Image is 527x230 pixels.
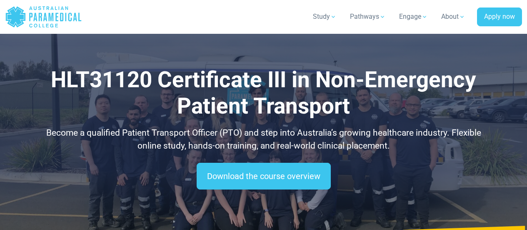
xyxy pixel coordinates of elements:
[5,3,82,30] a: Australian Paramedical College
[436,5,470,28] a: About
[308,5,342,28] a: Study
[44,126,483,153] p: Become a qualified Patient Transport Officer (PTO) and step into Australia’s growing healthcare i...
[345,5,391,28] a: Pathways
[44,67,483,120] h1: HLT31120 Certificate III in Non-Emergency Patient Transport
[394,5,433,28] a: Engage
[477,8,522,27] a: Apply now
[197,163,331,190] a: Download the course overview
